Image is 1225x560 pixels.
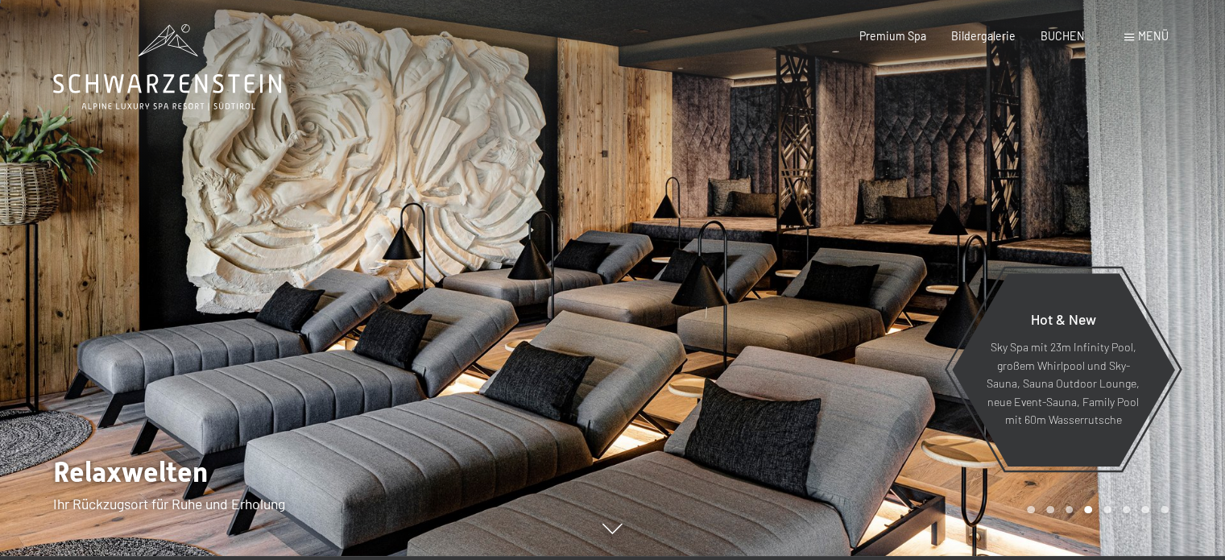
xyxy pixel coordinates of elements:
a: Hot & New Sky Spa mit 23m Infinity Pool, großem Whirlpool und Sky-Sauna, Sauna Outdoor Lounge, ne... [950,272,1175,467]
div: Carousel Page 6 [1123,506,1131,514]
a: BUCHEN [1041,29,1085,43]
div: Carousel Page 7 [1141,506,1149,514]
span: Menü [1138,29,1169,43]
div: Carousel Page 8 [1161,506,1169,514]
div: Carousel Pagination [1021,506,1168,514]
div: Carousel Page 5 [1103,506,1111,514]
a: Bildergalerie [951,29,1016,43]
span: Hot & New [1030,310,1095,328]
div: Carousel Page 4 (Current Slide) [1084,506,1092,514]
p: Sky Spa mit 23m Infinity Pool, großem Whirlpool und Sky-Sauna, Sauna Outdoor Lounge, neue Event-S... [986,338,1140,429]
a: Premium Spa [859,29,926,43]
div: Carousel Page 2 [1046,506,1054,514]
div: Carousel Page 1 [1027,506,1035,514]
div: Carousel Page 3 [1066,506,1074,514]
